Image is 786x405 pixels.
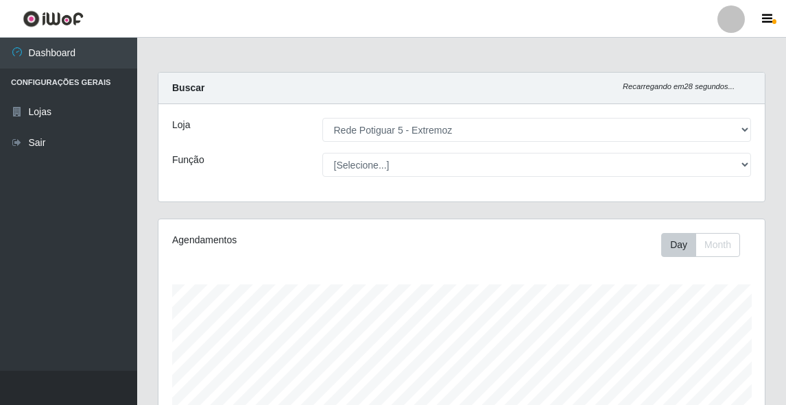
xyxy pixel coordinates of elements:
[172,82,204,93] strong: Buscar
[695,233,740,257] button: Month
[172,118,190,132] label: Loja
[661,233,696,257] button: Day
[172,153,204,167] label: Função
[661,233,740,257] div: First group
[172,233,401,247] div: Agendamentos
[23,10,84,27] img: CoreUI Logo
[661,233,751,257] div: Toolbar with button groups
[623,82,735,90] i: Recarregando em 28 segundos...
